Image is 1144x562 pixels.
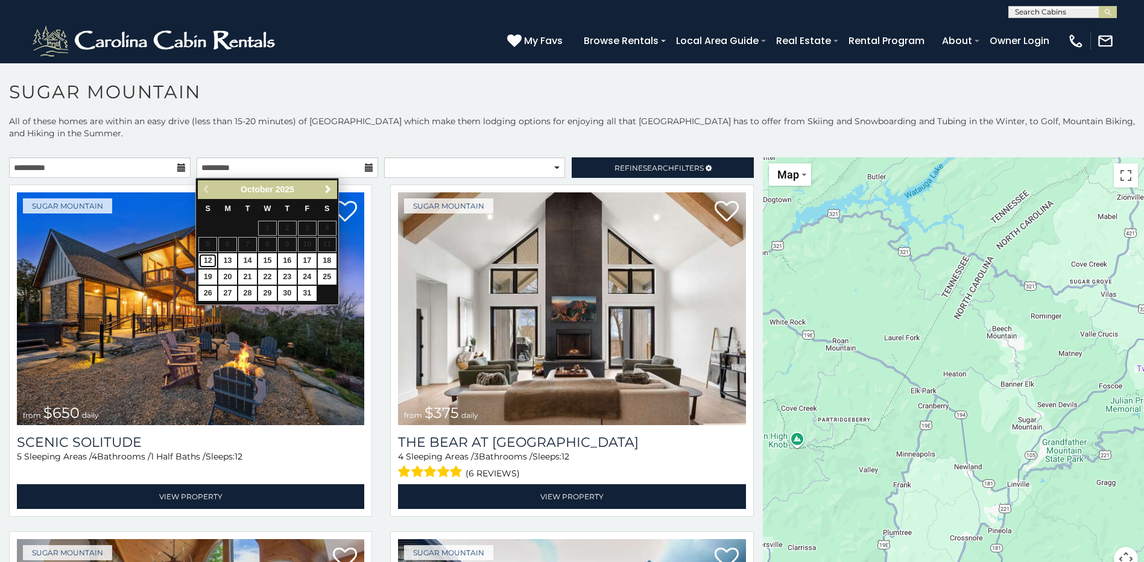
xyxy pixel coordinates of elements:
a: Rental Program [842,30,931,51]
a: Scenic Solitude [17,434,364,450]
a: 12 [198,253,217,268]
a: 27 [218,286,237,301]
span: (6 reviews) [466,466,520,481]
img: mail-regular-white.png [1097,33,1114,49]
span: 12 [561,451,569,462]
a: Browse Rentals [578,30,665,51]
span: 4 [92,451,97,462]
a: 16 [278,253,297,268]
a: Add to favorites [333,200,357,225]
span: Friday [305,204,309,213]
a: 14 [238,253,257,268]
a: My Favs [507,33,566,49]
span: Next [323,185,333,194]
a: 15 [258,253,277,268]
a: 26 [198,286,217,301]
a: 29 [258,286,277,301]
img: 1714387646_thumbnail.jpeg [398,192,745,425]
img: phone-regular-white.png [1067,33,1084,49]
span: 12 [235,451,242,462]
a: 31 [298,286,317,301]
span: Sunday [206,204,210,213]
h3: The Bear At Sugar Mountain [398,434,745,450]
div: Sleeping Areas / Bathrooms / Sleeps: [17,450,364,481]
span: 3 [474,451,479,462]
a: 18 [318,253,337,268]
a: 13 [218,253,237,268]
a: 30 [278,286,297,301]
a: View Property [17,484,364,509]
span: daily [461,411,478,420]
span: Wednesday [264,204,271,213]
button: Change map style [769,163,811,186]
span: My Favs [524,33,563,48]
span: 2025 [276,185,294,194]
a: 17 [298,253,317,268]
span: $650 [43,404,80,421]
a: Owner Login [984,30,1055,51]
span: Refine Filters [615,163,704,172]
a: Local Area Guide [670,30,765,51]
a: 23 [278,270,297,285]
a: from $650 daily [17,192,364,425]
span: Saturday [324,204,329,213]
span: Search [643,163,674,172]
a: The Bear At [GEOGRAPHIC_DATA] [398,434,745,450]
a: Sugar Mountain [23,545,112,560]
img: 1758811181_thumbnail.jpeg [17,192,364,425]
a: 25 [318,270,337,285]
img: White-1-2.png [30,23,280,59]
div: Sleeping Areas / Bathrooms / Sleeps: [398,450,745,481]
a: 24 [298,270,317,285]
span: daily [82,411,99,420]
a: 19 [198,270,217,285]
a: Sugar Mountain [404,198,493,213]
a: Next [320,182,335,197]
a: Sugar Mountain [404,545,493,560]
span: Map [777,168,799,181]
a: 21 [238,270,257,285]
a: 22 [258,270,277,285]
span: Tuesday [245,204,250,213]
span: $375 [425,404,459,421]
a: 28 [238,286,257,301]
a: View Property [398,484,745,509]
a: Real Estate [770,30,837,51]
a: RefineSearchFilters [572,157,753,178]
span: October [241,185,273,194]
a: About [936,30,978,51]
a: from $375 daily [398,192,745,425]
span: Thursday [285,204,289,213]
span: 5 [17,451,22,462]
button: Toggle fullscreen view [1114,163,1138,188]
span: 1 Half Baths / [151,451,206,462]
a: Sugar Mountain [23,198,112,213]
a: Add to favorites [715,200,739,225]
span: Monday [224,204,231,213]
span: from [404,411,422,420]
span: from [23,411,41,420]
a: 20 [218,270,237,285]
span: 4 [398,451,403,462]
